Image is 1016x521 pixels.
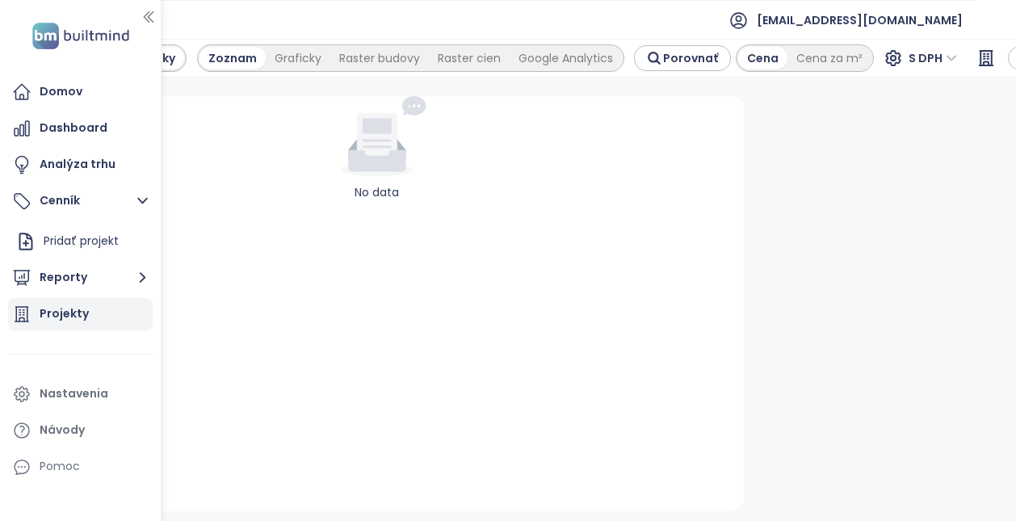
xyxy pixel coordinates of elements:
div: Pridať projekt [12,225,149,258]
div: Zoznam [199,47,266,69]
div: Cena za m² [787,47,871,69]
div: Pomoc [40,456,80,477]
button: Porovnať [634,45,731,71]
div: Dashboard [40,118,107,138]
a: Projekty [8,298,153,330]
span: [EMAIL_ADDRESS][DOMAIN_NAME] [757,1,963,40]
div: Pomoc [8,451,153,483]
a: Návody [8,414,153,447]
div: Google Analytics [510,47,622,69]
span: S DPH [909,46,957,70]
a: Analýza trhu [8,149,153,181]
div: Domov [40,82,82,102]
div: Nastavenia [40,384,108,404]
img: logo [27,19,134,53]
a: Dashboard [8,112,153,145]
div: Návody [40,420,85,440]
div: No data [17,183,738,201]
div: Pridať projekt [44,231,119,251]
a: Domov [8,76,153,108]
div: Raster cien [429,47,510,69]
div: Cena [738,47,787,69]
button: Cenník [8,185,153,217]
div: Projekty [40,304,89,324]
a: Nastavenia [8,378,153,410]
div: Analýza trhu [40,154,115,174]
div: Raster budovy [330,47,429,69]
div: Graficky [266,47,330,69]
span: Porovnať [663,49,718,67]
button: Reporty [8,262,153,294]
